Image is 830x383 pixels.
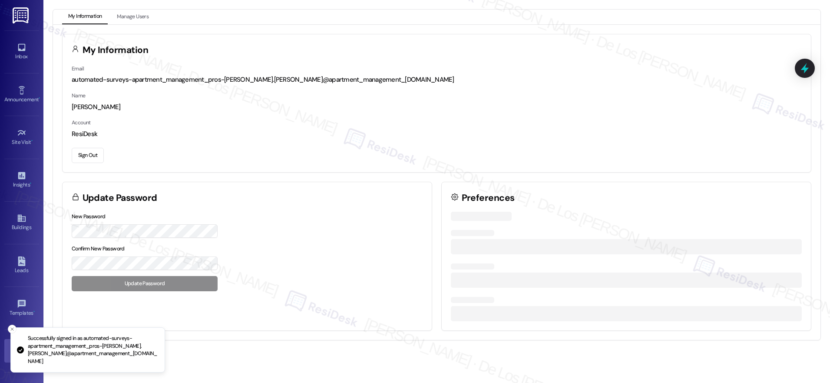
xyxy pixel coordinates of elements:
[4,254,39,277] a: Leads
[13,7,30,23] img: ResiDesk Logo
[72,245,125,252] label: Confirm New Password
[39,95,40,101] span: •
[72,130,802,139] div: ResiDesk
[72,213,106,220] label: New Password
[72,103,802,112] div: [PERSON_NAME]
[4,296,39,320] a: Templates •
[30,180,31,187] span: •
[28,335,158,365] p: Successfully signed in as automated-surveys-apartment_management_pros-[PERSON_NAME].[PERSON_NAME]...
[462,193,515,203] h3: Preferences
[4,211,39,234] a: Buildings
[33,309,35,315] span: •
[4,168,39,192] a: Insights •
[62,10,108,24] button: My Information
[4,40,39,63] a: Inbox
[83,46,149,55] h3: My Information
[8,325,17,333] button: Close toast
[4,126,39,149] a: Site Visit •
[72,65,84,72] label: Email
[111,10,155,24] button: Manage Users
[83,193,157,203] h3: Update Password
[4,339,39,363] a: Account
[72,75,802,84] div: automated-surveys-apartment_management_pros-[PERSON_NAME].[PERSON_NAME]@apartment_management_[DOM...
[72,119,91,126] label: Account
[72,92,86,99] label: Name
[72,148,104,163] button: Sign Out
[31,138,33,144] span: •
